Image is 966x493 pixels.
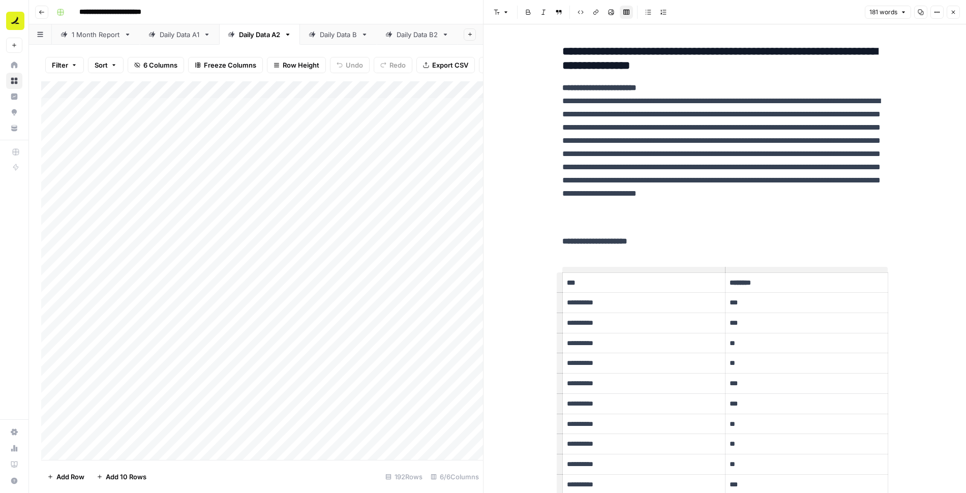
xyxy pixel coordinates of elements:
div: 6/6 Columns [427,469,483,485]
button: Help + Support [6,473,22,489]
a: Opportunities [6,104,22,120]
span: Add Row [56,472,84,482]
button: 6 Columns [128,57,184,73]
div: Daily Data A2 [239,29,280,40]
span: Add 10 Rows [106,472,146,482]
a: Daily Data B2 [377,24,458,45]
a: Usage [6,440,22,456]
div: Daily Data B2 [397,29,438,40]
span: Export CSV [432,60,468,70]
a: Home [6,57,22,73]
span: Freeze Columns [204,60,256,70]
div: 192 Rows [381,469,427,485]
button: Workspace: Ramp [6,8,22,34]
button: Row Height [267,57,326,73]
span: 6 Columns [143,60,177,70]
button: Export CSV [416,57,475,73]
a: Insights [6,88,22,105]
button: Sort [88,57,124,73]
button: Filter [45,57,84,73]
button: Add 10 Rows [90,469,153,485]
button: Add Row [41,469,90,485]
a: 1 Month Report [52,24,140,45]
span: Undo [346,60,363,70]
a: Browse [6,73,22,89]
button: Undo [330,57,370,73]
div: 1 Month Report [72,29,120,40]
img: Ramp Logo [6,12,24,30]
span: Filter [52,60,68,70]
button: Redo [374,57,412,73]
div: Daily Data B [320,29,357,40]
button: 181 words [865,6,911,19]
a: Your Data [6,120,22,136]
span: Row Height [283,60,319,70]
a: Daily Data A1 [140,24,219,45]
a: Daily Data A2 [219,24,300,45]
span: Redo [389,60,406,70]
a: Daily Data B [300,24,377,45]
a: Learning Hub [6,456,22,473]
span: 181 words [869,8,897,17]
div: Daily Data A1 [160,29,199,40]
a: Settings [6,424,22,440]
button: Freeze Columns [188,57,263,73]
span: Sort [95,60,108,70]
